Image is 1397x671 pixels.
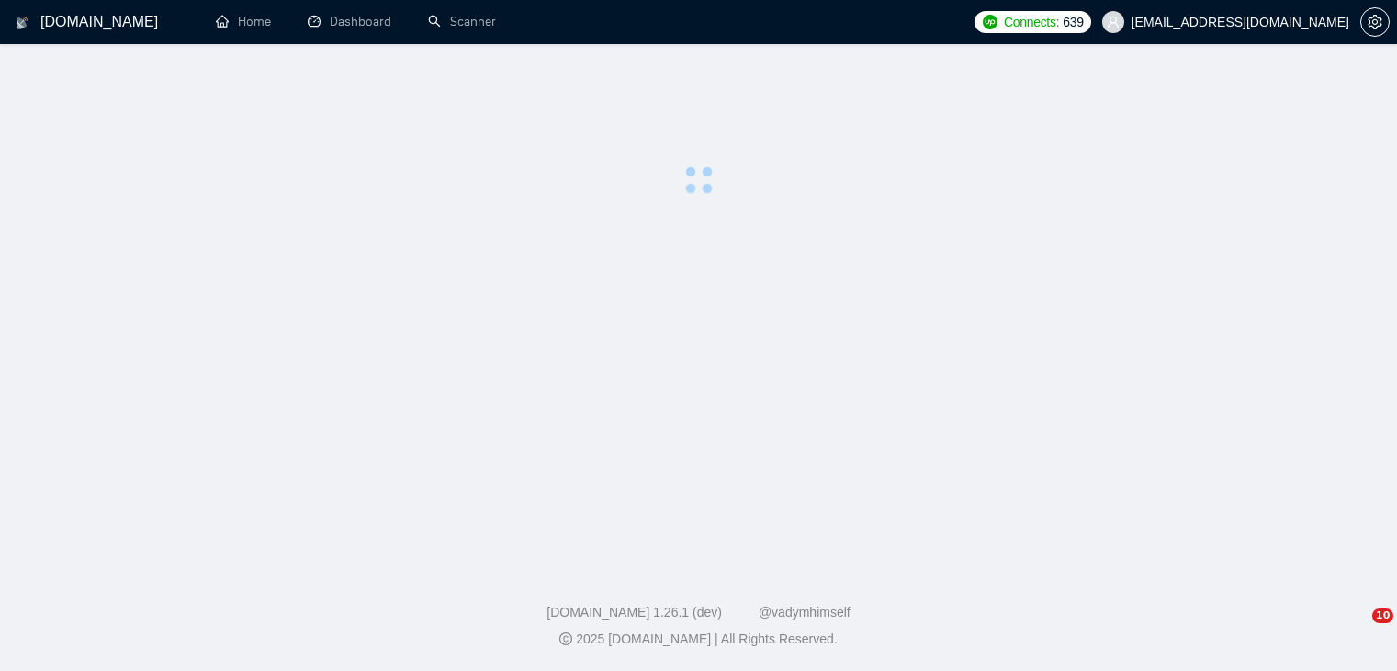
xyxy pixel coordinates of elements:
[1335,608,1379,653] iframe: Intercom live chat
[559,632,572,645] span: copyright
[1107,16,1120,28] span: user
[16,8,28,38] img: logo
[1372,608,1393,623] span: 10
[216,14,271,29] a: homeHome
[428,14,496,29] a: searchScanner
[1063,12,1083,32] span: 639
[1360,7,1390,37] button: setting
[546,605,722,620] a: [DOMAIN_NAME] 1.26.1 (dev)
[1360,15,1390,29] a: setting
[983,15,997,29] img: upwork-logo.png
[15,630,1382,649] div: 2025 [DOMAIN_NAME] | All Rights Reserved.
[308,14,391,29] a: dashboardDashboard
[1004,12,1059,32] span: Connects:
[1361,15,1389,29] span: setting
[759,605,851,620] a: @vadymhimself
